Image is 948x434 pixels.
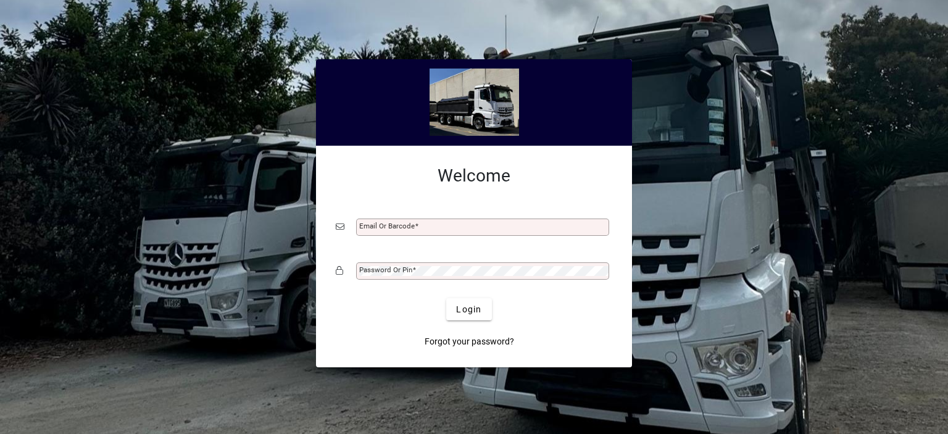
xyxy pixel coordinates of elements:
mat-label: Password or Pin [359,265,412,274]
mat-label: Email or Barcode [359,222,415,230]
a: Forgot your password? [420,330,519,353]
h2: Welcome [336,165,612,186]
button: Login [446,298,491,320]
span: Forgot your password? [425,335,514,348]
span: Login [456,303,481,316]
